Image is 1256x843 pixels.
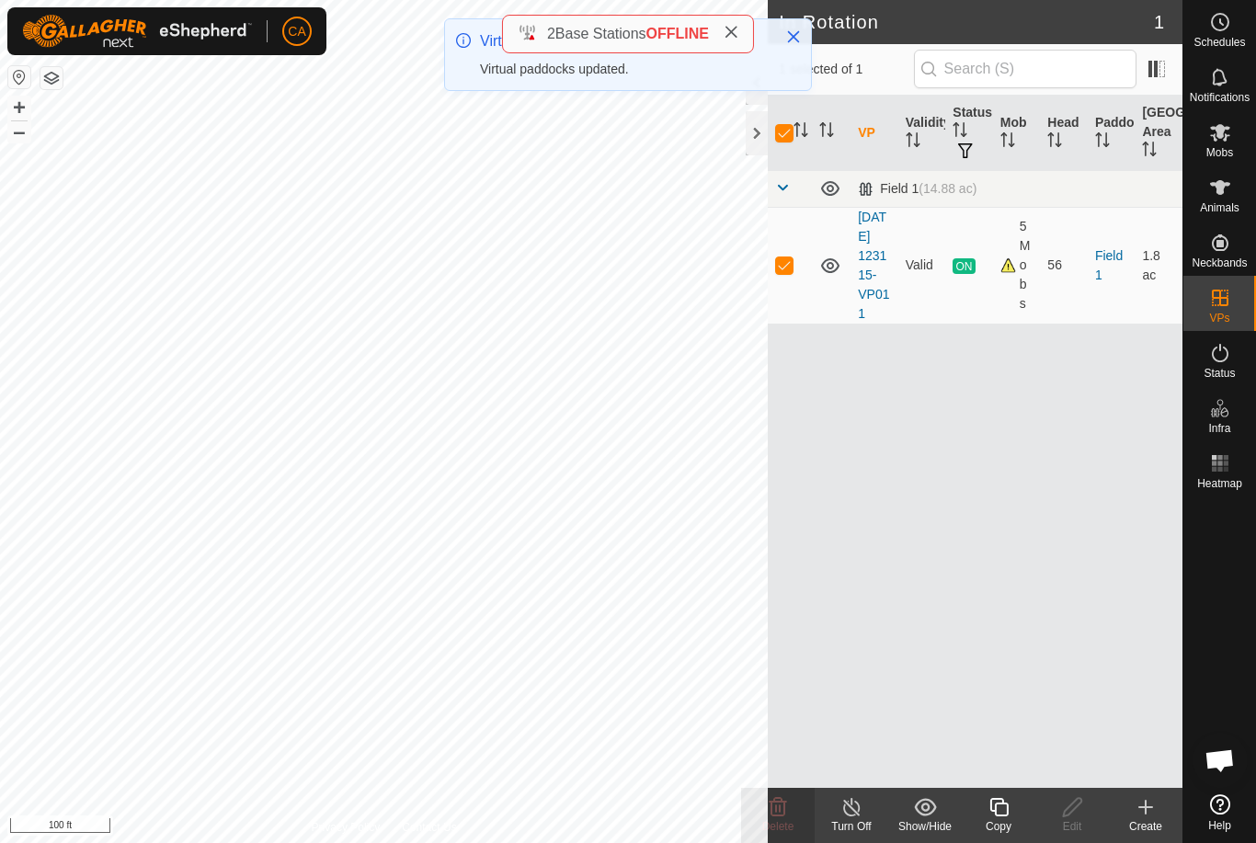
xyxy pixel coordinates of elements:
[1109,818,1182,835] div: Create
[962,818,1035,835] div: Copy
[1209,313,1229,324] span: VPs
[1208,820,1231,831] span: Help
[1192,257,1247,268] span: Neckbands
[312,819,381,836] a: Privacy Policy
[1088,96,1136,171] th: Paddock
[1095,135,1110,150] p-sorticon: Activate to sort
[779,11,1154,33] h2: In Rotation
[815,818,888,835] div: Turn Off
[1183,787,1256,838] a: Help
[851,96,898,171] th: VP
[1206,147,1233,158] span: Mobs
[40,67,63,89] button: Map Layers
[779,60,913,79] span: 1 selected of 1
[945,96,993,171] th: Status
[1190,92,1250,103] span: Notifications
[1095,248,1123,282] a: Field 1
[1204,368,1235,379] span: Status
[1193,37,1245,48] span: Schedules
[1040,207,1088,324] td: 56
[480,30,767,52] div: Virtual Paddocks
[288,22,305,41] span: CA
[858,210,889,321] a: [DATE] 123115-VP011
[914,50,1136,88] input: Search (S)
[1000,217,1033,313] div: 5 Mobs
[819,125,834,140] p-sorticon: Activate to sort
[1135,207,1182,324] td: 1.8 ac
[646,26,709,41] span: OFFLINE
[953,125,967,140] p-sorticon: Activate to sort
[1197,478,1242,489] span: Heatmap
[898,96,946,171] th: Validity
[953,258,975,274] span: ON
[1040,96,1088,171] th: Head
[8,120,30,142] button: –
[555,26,646,41] span: Base Stations
[8,66,30,88] button: Reset Map
[1200,202,1239,213] span: Animals
[1142,144,1157,159] p-sorticon: Activate to sort
[8,97,30,119] button: +
[906,135,920,150] p-sorticon: Activate to sort
[1135,96,1182,171] th: [GEOGRAPHIC_DATA] Area
[762,820,794,833] span: Delete
[1035,818,1109,835] div: Edit
[1000,135,1015,150] p-sorticon: Activate to sort
[1154,8,1164,36] span: 1
[919,181,976,196] span: (14.88 ac)
[1193,733,1248,788] div: Open chat
[402,819,456,836] a: Contact Us
[1208,423,1230,434] span: Infra
[547,26,555,41] span: 2
[858,181,976,197] div: Field 1
[781,24,806,50] button: Close
[22,15,252,48] img: Gallagher Logo
[794,125,808,140] p-sorticon: Activate to sort
[480,60,767,79] div: Virtual paddocks updated.
[1047,135,1062,150] p-sorticon: Activate to sort
[898,207,946,324] td: Valid
[888,818,962,835] div: Show/Hide
[993,96,1041,171] th: Mob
